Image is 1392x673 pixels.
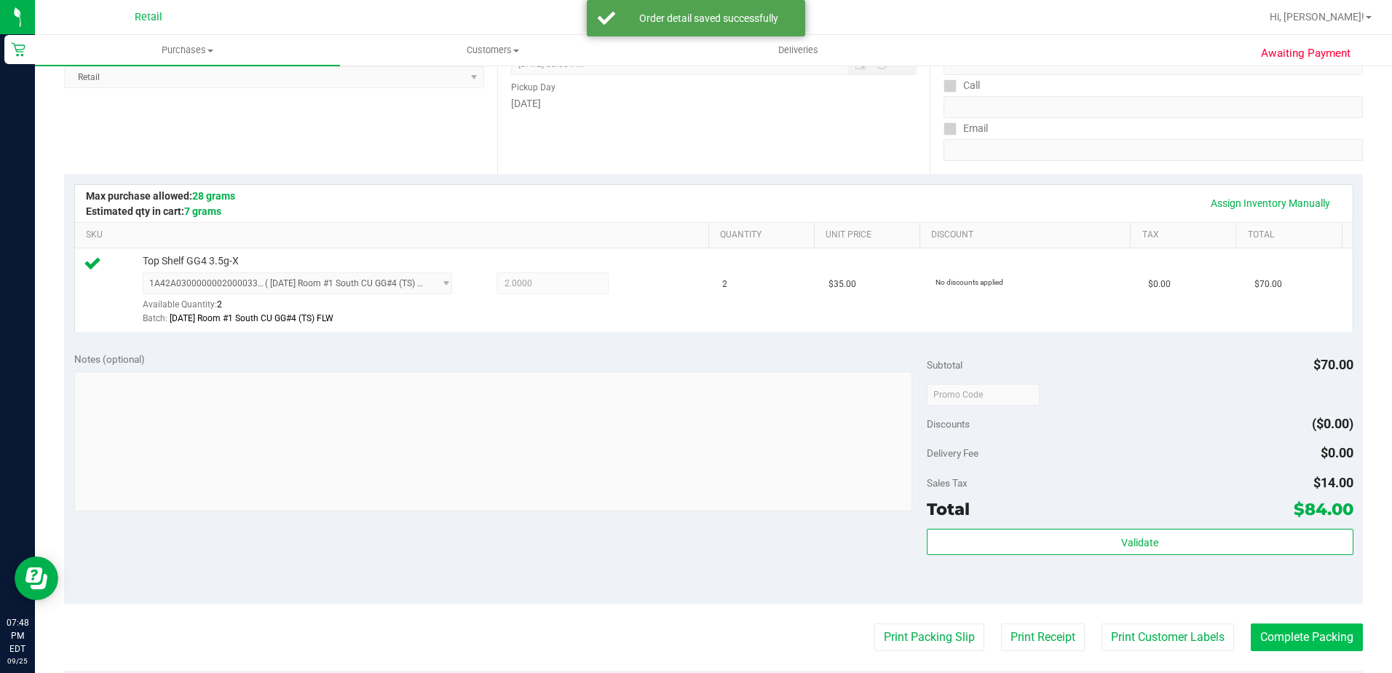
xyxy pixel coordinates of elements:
a: Purchases [35,35,340,66]
a: Tax [1142,229,1230,241]
input: Promo Code [927,384,1040,406]
a: SKU [86,229,703,241]
a: Customers [340,35,645,66]
span: Customers [341,44,644,57]
span: Hi, [PERSON_NAME]! [1270,11,1364,23]
span: Sales Tax [927,477,968,489]
span: ($0.00) [1312,416,1353,431]
div: Available Quantity: [143,294,469,323]
span: Awaiting Payment [1261,45,1351,62]
div: [DATE] [511,96,917,111]
span: Top Shelf GG4 3.5g-X [143,254,239,268]
button: Print Packing Slip [874,623,984,651]
span: $70.00 [1313,357,1353,372]
span: $14.00 [1313,475,1353,490]
span: Purchases [35,44,340,57]
span: Deliveries [759,44,838,57]
span: Estimated qty in cart: [86,205,221,217]
p: 09/25 [7,656,28,666]
span: $0.00 [1321,445,1353,460]
button: Complete Packing [1251,623,1363,651]
span: No discounts applied [936,278,1003,286]
p: 07:48 PM EDT [7,616,28,656]
span: Max purchase allowed: [86,190,235,202]
span: 2 [217,299,222,310]
a: Assign Inventory Manually [1201,191,1340,216]
span: Total [927,499,970,519]
inline-svg: Retail [11,42,25,57]
span: Retail [135,11,162,23]
span: $70.00 [1254,278,1282,291]
span: 7 grams [184,205,221,217]
span: $84.00 [1294,499,1353,519]
div: Order detail saved successfully [623,11,794,25]
span: Validate [1121,537,1158,548]
a: Unit Price [826,229,914,241]
span: Delivery Fee [927,447,978,459]
span: Discounts [927,411,970,437]
span: $0.00 [1148,278,1171,291]
button: Validate [927,529,1353,555]
a: Deliveries [646,35,951,66]
iframe: Resource center [15,556,58,600]
span: Subtotal [927,359,962,371]
span: Notes (optional) [74,353,145,365]
span: $35.00 [829,278,856,291]
label: Call [944,75,980,96]
label: Email [944,118,988,139]
span: [DATE] Room #1 South CU GG#4 (TS) FLW [170,313,333,323]
span: 28 grams [192,190,235,202]
input: Format: (999) 999-9999 [944,96,1363,118]
span: 2 [722,278,727,291]
a: Total [1248,229,1336,241]
button: Print Receipt [1001,623,1085,651]
a: Quantity [720,229,808,241]
a: Discount [931,229,1125,241]
label: Pickup Day [511,81,555,94]
span: Batch: [143,313,167,323]
button: Print Customer Labels [1102,623,1234,651]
